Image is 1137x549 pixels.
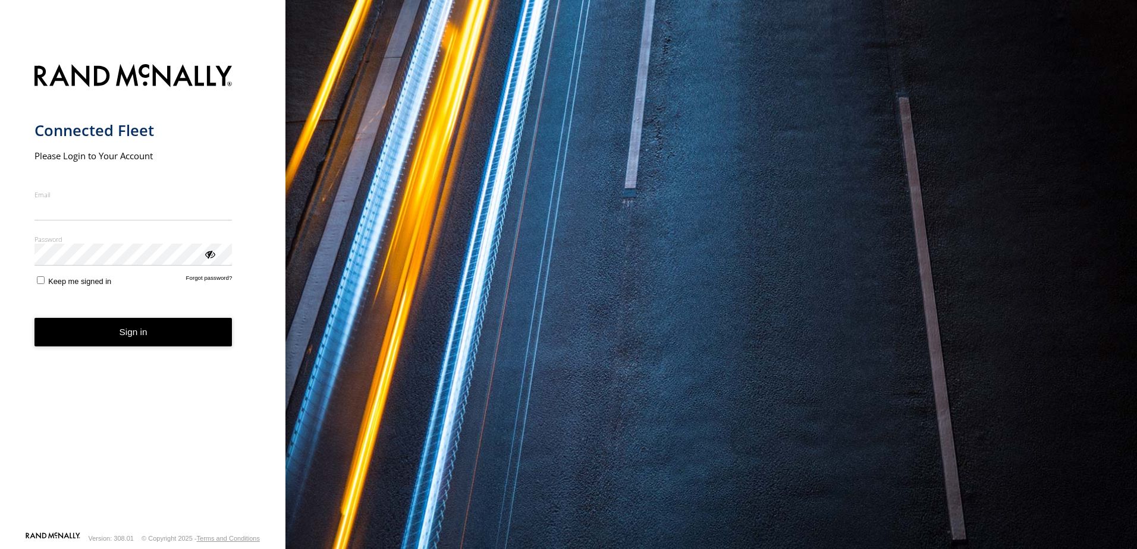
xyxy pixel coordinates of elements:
[37,276,45,284] input: Keep me signed in
[203,248,215,260] div: ViewPassword
[197,535,260,542] a: Terms and Conditions
[34,150,233,162] h2: Please Login to Your Account
[34,190,233,199] label: Email
[186,274,233,286] a: Forgot password?
[48,277,111,286] span: Keep me signed in
[34,57,252,531] form: main
[34,62,233,92] img: Rand McNally
[142,535,260,542] div: © Copyright 2025 -
[34,121,233,140] h1: Connected Fleet
[26,532,80,544] a: Visit our Website
[34,235,233,244] label: Password
[34,318,233,347] button: Sign in
[89,535,134,542] div: Version: 308.01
